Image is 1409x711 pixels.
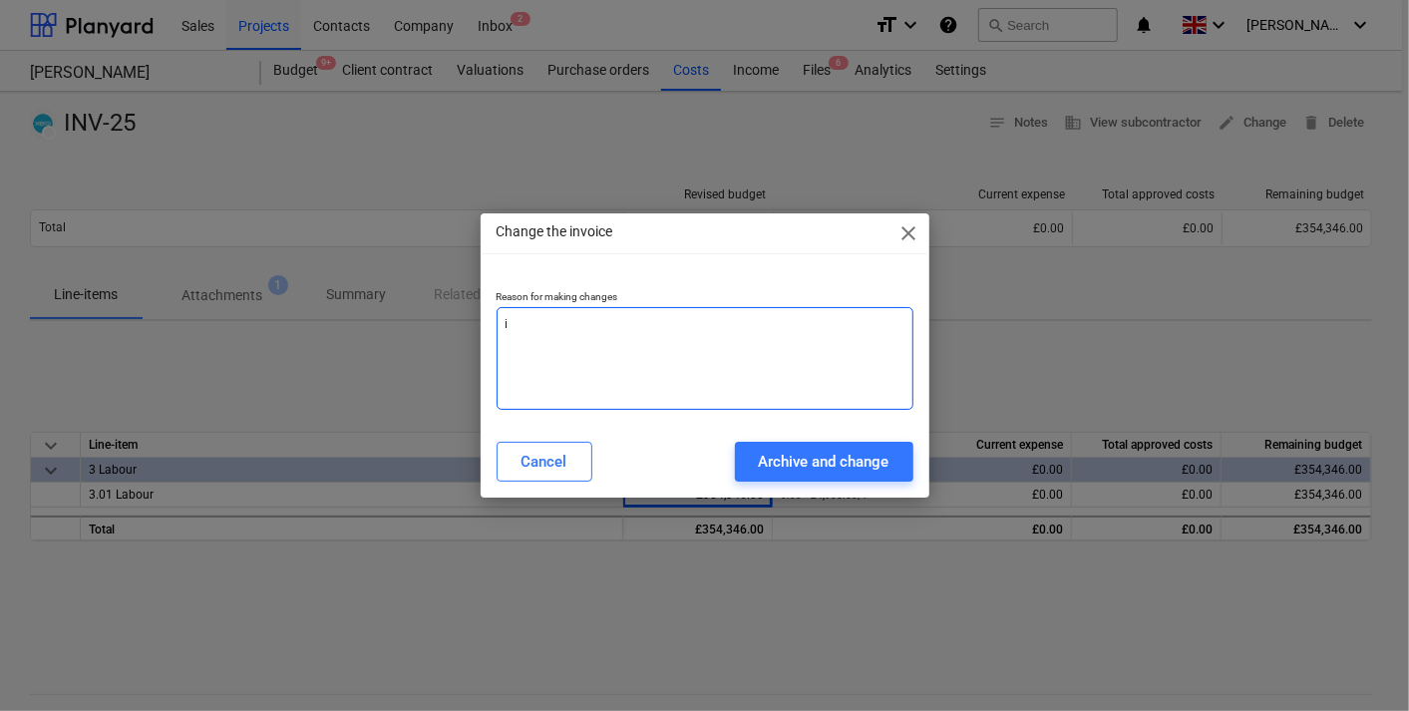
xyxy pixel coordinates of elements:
[1309,615,1409,711] iframe: Chat Widget
[497,290,913,307] p: Reason for making changes
[522,449,567,475] div: Cancel
[497,307,913,410] textarea: i
[497,442,592,482] button: Cancel
[759,449,889,475] div: Archive and change
[897,221,921,245] span: close
[735,442,913,482] button: Archive and change
[497,221,613,242] p: Change the invoice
